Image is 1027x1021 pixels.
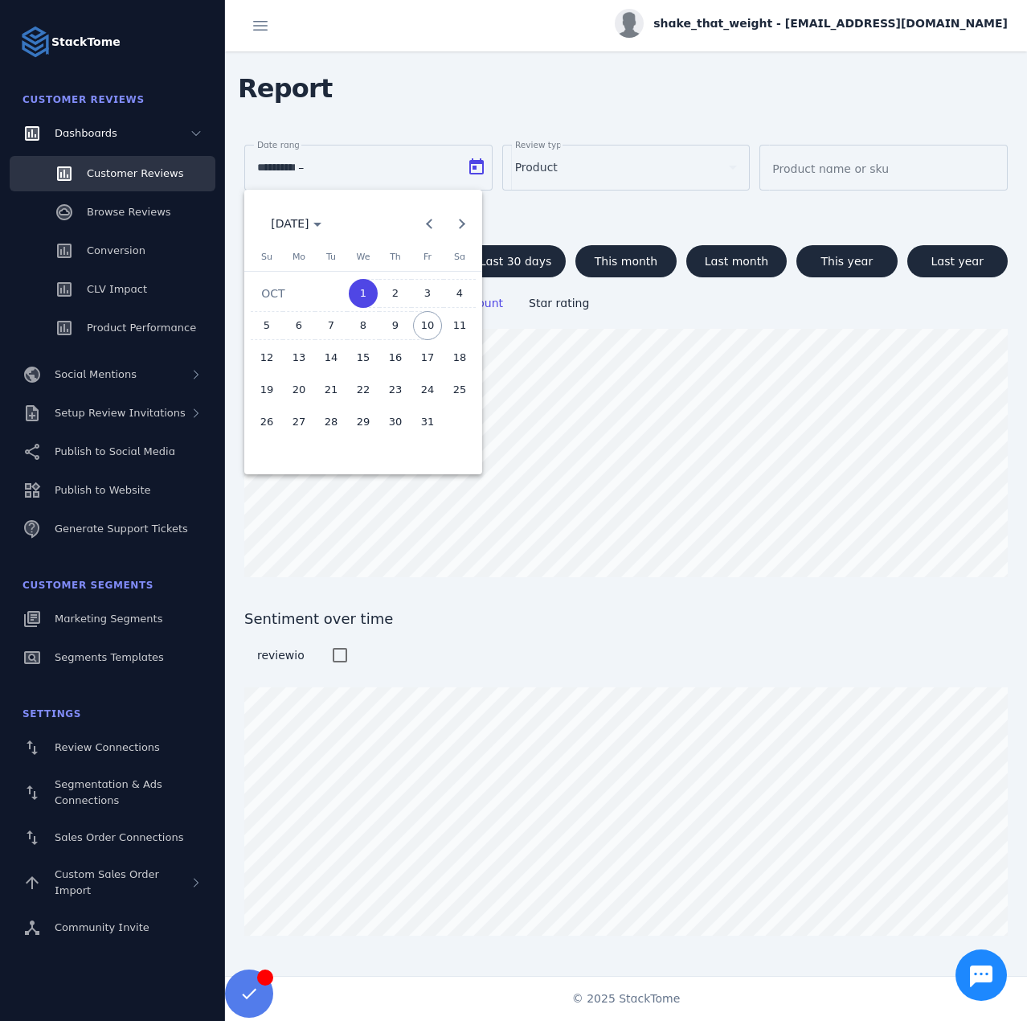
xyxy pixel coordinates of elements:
[379,406,411,438] button: 10/30/2025
[251,406,283,438] button: 10/26/2025
[347,374,379,406] button: 10/22/2025
[445,343,474,372] span: 18
[283,310,315,342] button: 10/06/2025
[251,277,347,310] td: OCT
[381,408,410,437] span: 30
[283,374,315,406] button: 10/20/2025
[454,252,465,262] span: Sa
[251,374,283,406] button: 10/19/2025
[349,408,378,437] span: 29
[283,406,315,438] button: 10/27/2025
[379,310,411,342] button: 10/09/2025
[283,342,315,374] button: 10/13/2025
[315,406,347,438] button: 10/28/2025
[347,406,379,438] button: 10/29/2025
[390,252,401,262] span: Th
[413,311,442,340] span: 10
[445,279,474,308] span: 4
[261,252,272,262] span: Su
[251,342,283,374] button: 10/12/2025
[252,343,281,372] span: 12
[347,342,379,374] button: 10/15/2025
[411,310,444,342] button: 10/10/2025
[446,207,478,240] button: Next month
[271,217,309,230] span: [DATE]
[445,375,474,404] span: 25
[284,375,313,404] span: 20
[284,311,313,340] span: 6
[413,408,442,437] span: 31
[349,311,378,340] span: 8
[413,375,442,404] span: 24
[445,311,474,340] span: 11
[315,342,347,374] button: 10/14/2025
[413,279,442,308] span: 3
[357,252,370,262] span: We
[255,207,337,240] button: Choose month and year
[326,252,336,262] span: Tu
[381,375,410,404] span: 23
[252,375,281,404] span: 19
[379,374,411,406] button: 10/23/2025
[411,277,444,310] button: 10/03/2025
[411,374,444,406] button: 10/24/2025
[315,374,347,406] button: 10/21/2025
[317,343,346,372] span: 14
[379,277,411,310] button: 10/02/2025
[252,311,281,340] span: 5
[293,252,305,262] span: Mo
[444,310,476,342] button: 10/11/2025
[413,343,442,372] span: 17
[347,277,379,310] button: 10/01/2025
[381,311,410,340] span: 9
[444,342,476,374] button: 10/18/2025
[381,279,410,308] span: 2
[252,408,281,437] span: 26
[423,252,432,262] span: Fr
[381,343,410,372] span: 16
[284,408,313,437] span: 27
[284,343,313,372] span: 13
[347,310,379,342] button: 10/08/2025
[349,279,378,308] span: 1
[349,343,378,372] span: 15
[317,375,346,404] span: 21
[411,406,444,438] button: 10/31/2025
[414,207,446,240] button: Previous month
[444,277,476,310] button: 10/04/2025
[251,310,283,342] button: 10/05/2025
[315,310,347,342] button: 10/07/2025
[444,374,476,406] button: 10/25/2025
[317,311,346,340] span: 7
[411,342,444,374] button: 10/17/2025
[379,342,411,374] button: 10/16/2025
[349,375,378,404] span: 22
[317,408,346,437] span: 28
